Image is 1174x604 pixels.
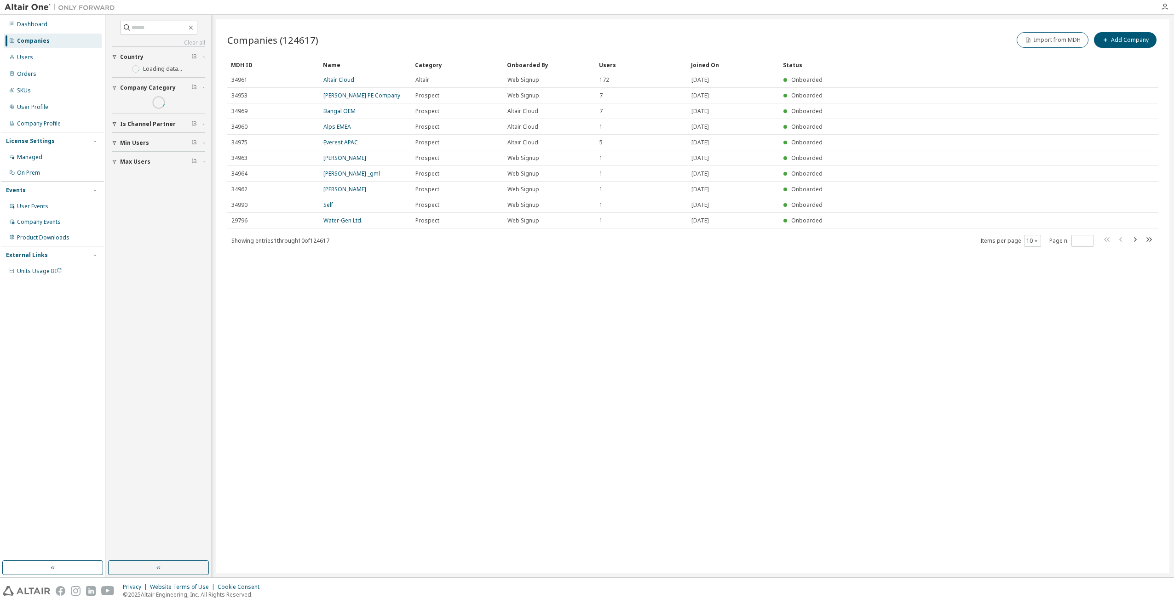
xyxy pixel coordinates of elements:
span: [DATE] [691,201,709,209]
span: 1 [599,154,603,162]
span: Prospect [415,217,439,224]
span: Onboarded [791,170,823,177]
div: External Links [6,251,48,259]
span: 34964 [231,170,247,177]
span: Showing entries 1 through 10 of 124617 [231,237,329,245]
div: User Events [17,203,48,210]
a: Water-Gen Ltd. [323,217,363,224]
div: Joined On [691,57,776,72]
div: Users [599,57,684,72]
span: Clear filter [191,84,197,91]
span: 1 [599,217,603,224]
img: instagram.svg [71,586,81,596]
div: On Prem [17,169,40,177]
span: [DATE] [691,154,709,162]
span: [DATE] [691,108,709,115]
span: [DATE] [691,92,709,99]
span: Prospect [415,154,439,162]
span: Onboarded [791,217,823,224]
div: Name [323,57,408,72]
a: [PERSON_NAME] PE Company [323,91,400,99]
button: Country [112,47,205,67]
span: 34969 [231,108,247,115]
span: Web Signup [507,154,539,162]
img: youtube.svg [101,586,115,596]
div: Category [415,57,500,72]
img: altair_logo.svg [3,586,50,596]
div: Managed [17,154,42,161]
span: Onboarded [791,91,823,99]
span: Onboarded [791,123,823,131]
button: Import from MDH [1017,32,1088,48]
span: 172 [599,76,609,84]
span: 1 [599,201,603,209]
span: 1 [599,123,603,131]
a: Altair Cloud [323,76,354,84]
span: [DATE] [691,76,709,84]
div: Orders [17,70,36,78]
span: Items per page [980,235,1041,247]
a: [PERSON_NAME] _gml [323,170,380,177]
span: Web Signup [507,217,539,224]
span: Onboarded [791,201,823,209]
button: 10 [1026,237,1039,245]
span: Clear filter [191,139,197,147]
span: Prospect [415,186,439,193]
span: 29796 [231,217,247,224]
span: Units Usage BI [17,267,62,275]
a: [PERSON_NAME] [323,185,366,193]
div: SKUs [17,87,31,94]
span: 7 [599,108,603,115]
div: Cookie Consent [218,583,265,591]
div: Website Terms of Use [150,583,218,591]
span: Prospect [415,108,439,115]
label: Loading data... [143,65,182,73]
span: Altair Cloud [507,139,538,146]
span: Altair Cloud [507,108,538,115]
div: Events [6,187,26,194]
span: Prospect [415,123,439,131]
a: Bangal OEM [323,107,356,115]
span: Web Signup [507,92,539,99]
div: MDH ID [231,57,316,72]
span: 1 [599,186,603,193]
span: Prospect [415,170,439,177]
span: [DATE] [691,217,709,224]
div: User Profile [17,103,48,111]
img: Altair One [5,3,120,12]
a: Alps EMEA [323,123,351,131]
span: Web Signup [507,186,539,193]
span: Prospect [415,92,439,99]
button: Company Category [112,78,205,98]
button: Min Users [112,133,205,153]
div: Company Events [17,218,61,226]
span: 5 [599,139,603,146]
button: Is Channel Partner [112,114,205,134]
span: Web Signup [507,201,539,209]
span: Page n. [1049,235,1093,247]
a: Everest APAC [323,138,358,146]
span: Web Signup [507,170,539,177]
span: Altair [415,76,429,84]
span: 34960 [231,123,247,131]
span: Onboarded [791,76,823,84]
span: 34953 [231,92,247,99]
button: Add Company [1094,32,1157,48]
div: Privacy [123,583,150,591]
span: Max Users [120,158,150,165]
span: Altair Cloud [507,123,538,131]
span: Onboarded [791,154,823,162]
span: Web Signup [507,76,539,84]
span: 34975 [231,139,247,146]
div: Status [783,57,1103,72]
img: facebook.svg [56,586,65,596]
span: 34962 [231,186,247,193]
img: linkedin.svg [86,586,96,596]
span: Clear filter [191,158,197,165]
span: [DATE] [691,139,709,146]
div: Users [17,54,33,61]
a: [PERSON_NAME] [323,154,366,162]
span: Min Users [120,139,149,147]
span: Clear filter [191,53,197,61]
span: 1 [599,170,603,177]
